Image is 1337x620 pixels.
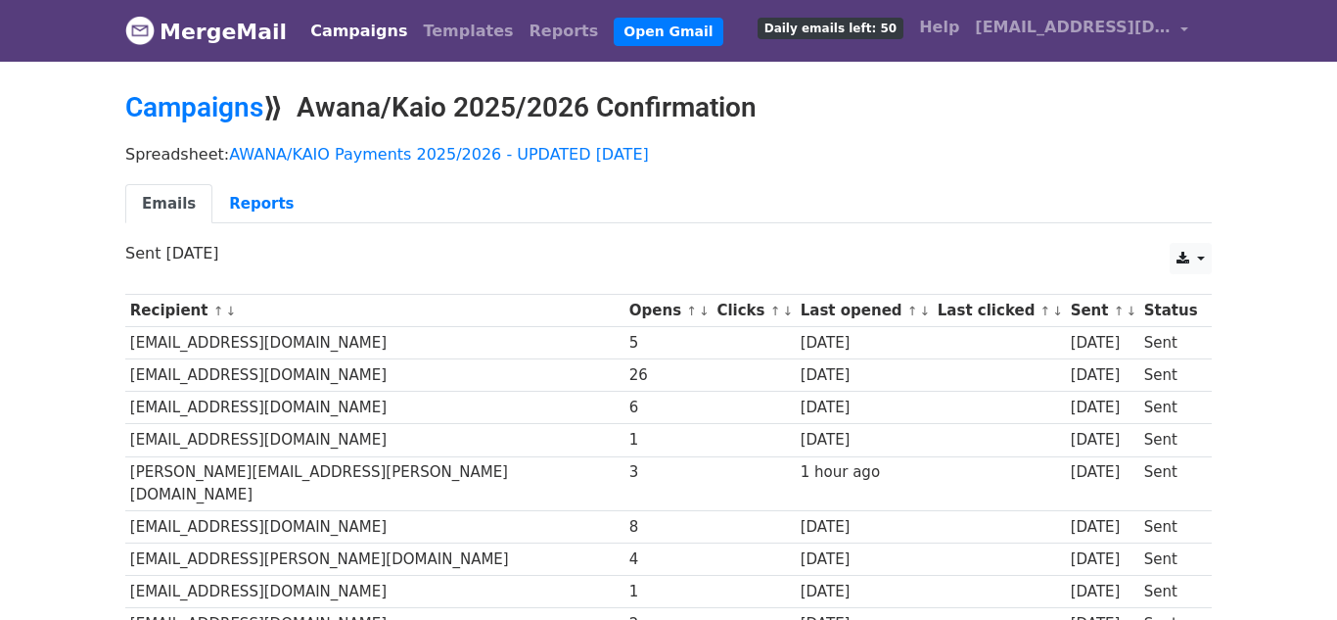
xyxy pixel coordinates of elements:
a: Reports [212,184,310,224]
div: [DATE] [1071,332,1135,355]
th: Recipient [125,295,624,327]
div: [DATE] [1071,364,1135,387]
div: [DATE] [1071,548,1135,571]
a: Emails [125,184,212,224]
div: [DATE] [1071,461,1135,484]
div: [DATE] [801,429,928,452]
td: [PERSON_NAME][EMAIL_ADDRESS][PERSON_NAME][DOMAIN_NAME] [125,456,624,511]
p: Spreadsheet: [125,144,1212,165]
td: Sent [1139,359,1202,392]
a: Campaigns [125,91,263,123]
span: [EMAIL_ADDRESS][DOMAIN_NAME] [975,16,1171,39]
td: [EMAIL_ADDRESS][DOMAIN_NAME] [125,359,624,392]
div: [DATE] [801,581,928,603]
a: ↓ [699,304,710,318]
div: [DATE] [1071,581,1135,603]
th: Clicks [713,295,796,327]
td: [EMAIL_ADDRESS][DOMAIN_NAME] [125,327,624,359]
a: ↑ [686,304,697,318]
th: Last clicked [933,295,1066,327]
a: ↓ [920,304,931,318]
div: [DATE] [801,364,928,387]
a: ↑ [770,304,781,318]
a: ↑ [213,304,224,318]
div: 3 [629,461,708,484]
div: [DATE] [801,332,928,355]
td: Sent [1139,544,1202,576]
a: Templates [415,12,521,51]
a: ↑ [907,304,918,318]
td: [EMAIL_ADDRESS][DOMAIN_NAME] [125,424,624,456]
div: [DATE] [801,397,928,419]
td: Sent [1139,511,1202,544]
div: 26 [629,364,708,387]
div: [DATE] [1071,397,1135,419]
div: [DATE] [1071,516,1135,539]
div: 5 [629,332,708,355]
p: Sent [DATE] [125,243,1212,263]
td: [EMAIL_ADDRESS][PERSON_NAME][DOMAIN_NAME] [125,544,624,576]
div: 1 hour ago [801,461,928,484]
a: Reports [522,12,607,51]
a: [EMAIL_ADDRESS][DOMAIN_NAME] [967,8,1196,54]
div: [DATE] [1071,429,1135,452]
a: ↓ [782,304,793,318]
td: Sent [1139,576,1202,608]
div: [DATE] [801,516,928,539]
a: AWANA/KAIO Payments 2025/2026 - UPDATED [DATE] [229,145,649,164]
a: Campaigns [302,12,415,51]
a: ↓ [1126,304,1136,318]
a: ↑ [1114,304,1125,318]
a: ↓ [225,304,236,318]
td: Sent [1139,327,1202,359]
th: Last opened [796,295,933,327]
a: ↓ [1052,304,1063,318]
td: Sent [1139,424,1202,456]
div: 1 [629,581,708,603]
div: 6 [629,397,708,419]
th: Sent [1066,295,1139,327]
a: Help [911,8,967,47]
td: [EMAIL_ADDRESS][DOMAIN_NAME] [125,576,624,608]
td: Sent [1139,456,1202,511]
a: Daily emails left: 50 [750,8,911,47]
h2: ⟫ Awana/Kaio 2025/2026 Confirmation [125,91,1212,124]
div: 8 [629,516,708,539]
span: Daily emails left: 50 [758,18,903,39]
div: 1 [629,429,708,452]
td: Sent [1139,392,1202,424]
a: MergeMail [125,11,287,52]
a: Open Gmail [614,18,722,46]
a: ↑ [1040,304,1051,318]
td: [EMAIL_ADDRESS][DOMAIN_NAME] [125,511,624,544]
div: [DATE] [801,548,928,571]
td: [EMAIL_ADDRESS][DOMAIN_NAME] [125,392,624,424]
th: Opens [624,295,713,327]
div: 4 [629,548,708,571]
img: MergeMail logo [125,16,155,45]
th: Status [1139,295,1202,327]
